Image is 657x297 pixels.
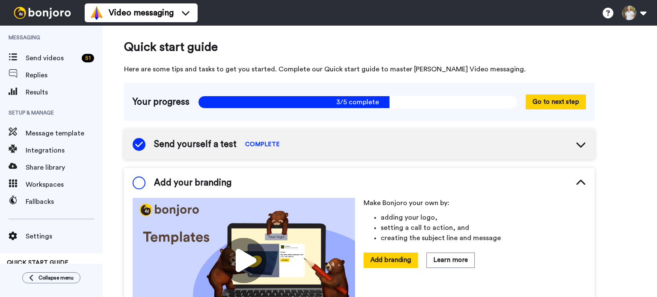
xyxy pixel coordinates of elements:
span: Workspaces [26,179,103,190]
span: Here are some tips and tasks to get you started. Complete our Quick start guide to master [PERSON... [124,64,595,74]
button: Add branding [364,253,418,268]
p: Make Bonjoro your own by: [364,198,586,208]
span: Collapse menu [38,274,74,281]
span: Fallbacks [26,197,103,207]
span: Quick start guide [124,38,595,56]
span: COMPLETE [245,140,280,149]
li: adding your logo, [381,212,586,223]
span: Send videos [26,53,78,63]
img: vm-color.svg [90,6,104,20]
span: Settings [26,231,103,241]
span: 3/5 complete [198,96,517,109]
button: Go to next step [526,94,586,109]
li: setting a call to action, and [381,223,586,233]
span: Message template [26,128,103,138]
span: Your progress [133,96,189,109]
button: Learn more [426,253,475,268]
button: Collapse menu [22,272,80,283]
span: QUICK START GUIDE [7,260,68,266]
span: Add your branding [154,176,231,189]
div: 51 [82,54,94,62]
span: Share library [26,162,103,173]
li: creating the subject line and message [381,233,586,243]
span: Results [26,87,103,97]
img: bj-logo-header-white.svg [10,7,74,19]
span: Send yourself a test [154,138,237,151]
span: Video messaging [109,7,174,19]
span: Replies [26,70,103,80]
span: Integrations [26,145,103,156]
